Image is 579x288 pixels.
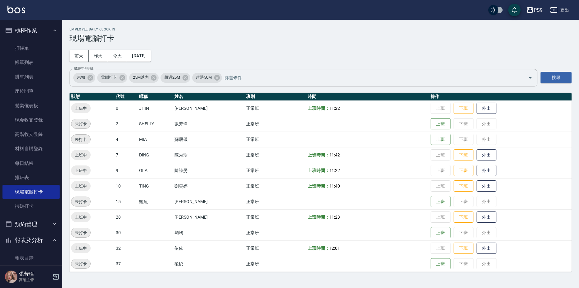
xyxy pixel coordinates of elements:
[245,132,306,147] td: 正常班
[114,100,138,116] td: 0
[114,240,138,256] td: 32
[71,167,91,174] span: 上班中
[2,185,60,199] a: 現場電腦打卡
[245,178,306,194] td: 正常班
[477,180,496,192] button: 外出
[192,73,222,83] div: 超過50M
[173,194,244,209] td: [PERSON_NAME]
[138,194,173,209] td: 鮪魚
[2,170,60,185] a: 排班表
[245,93,306,101] th: 班別
[97,74,121,81] span: 電腦打卡
[2,142,60,156] a: 材料自購登錄
[454,180,473,192] button: 下班
[308,152,329,157] b: 上班時間：
[138,116,173,132] td: SHELLY
[223,72,517,83] input: 篩選條件
[308,246,329,251] b: 上班時間：
[2,55,60,70] a: 帳單列表
[73,74,89,81] span: 未知
[114,178,138,194] td: 10
[308,215,329,220] b: 上班時間：
[138,100,173,116] td: JHIN
[245,194,306,209] td: 正常班
[173,93,244,101] th: 姓名
[454,103,473,114] button: 下班
[192,74,215,81] span: 超過50M
[329,215,340,220] span: 11:23
[2,41,60,55] a: 打帳單
[329,152,340,157] span: 11:42
[454,165,473,176] button: 下班
[74,66,93,71] label: 篩選打卡記錄
[245,256,306,272] td: 正常班
[173,163,244,178] td: 陳詩旻
[71,136,90,143] span: 未打卡
[329,106,340,111] span: 11:22
[71,245,91,252] span: 上班中
[97,73,127,83] div: 電腦打卡
[2,199,60,213] a: 掃碼打卡
[245,225,306,240] td: 正常班
[477,149,496,161] button: 外出
[431,134,450,145] button: 上班
[2,127,60,142] a: 高階收支登錄
[173,225,244,240] td: 均均
[19,271,51,277] h5: 張芳瑋
[477,103,496,114] button: 外出
[431,227,450,239] button: 上班
[245,163,306,178] td: 正常班
[454,149,473,161] button: 下班
[114,163,138,178] td: 9
[129,74,152,81] span: 25M以內
[548,4,572,16] button: 登出
[173,116,244,132] td: 張芳瑋
[7,6,25,13] img: Logo
[2,99,60,113] a: 營業儀表板
[2,156,60,170] a: 每日結帳
[329,246,340,251] span: 12:01
[477,243,496,254] button: 外出
[454,243,473,254] button: 下班
[71,152,91,158] span: 上班中
[73,73,95,83] div: 未知
[173,209,244,225] td: [PERSON_NAME]
[71,230,90,236] span: 未打卡
[2,22,60,39] button: 櫃檯作業
[70,34,572,43] h3: 現場電腦打卡
[2,232,60,248] button: 報表及分析
[173,256,244,272] td: 稜稜
[477,211,496,223] button: 外出
[2,84,60,98] a: 座位開單
[508,4,521,16] button: save
[429,93,572,101] th: 操作
[70,50,89,62] button: 前天
[329,183,340,188] span: 11:40
[108,50,127,62] button: 今天
[2,113,60,127] a: 現金收支登錄
[127,50,151,62] button: [DATE]
[329,168,340,173] span: 11:22
[161,73,190,83] div: 超過25M
[173,178,244,194] td: 劉雯婷
[245,240,306,256] td: 正常班
[431,118,450,130] button: 上班
[308,183,329,188] b: 上班時間：
[173,100,244,116] td: [PERSON_NAME]
[19,277,51,283] p: 高階主管
[173,240,244,256] td: 依依
[245,116,306,132] td: 正常班
[525,73,535,83] button: Open
[138,163,173,178] td: OLA
[138,93,173,101] th: 暱稱
[71,121,90,127] span: 未打卡
[173,132,244,147] td: 蘇珉儀
[114,225,138,240] td: 30
[308,106,329,111] b: 上班時間：
[245,100,306,116] td: 正常班
[2,216,60,232] button: 預約管理
[71,261,90,267] span: 未打卡
[5,271,17,283] img: Person
[71,183,91,189] span: 上班中
[173,147,244,163] td: 陳秀珍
